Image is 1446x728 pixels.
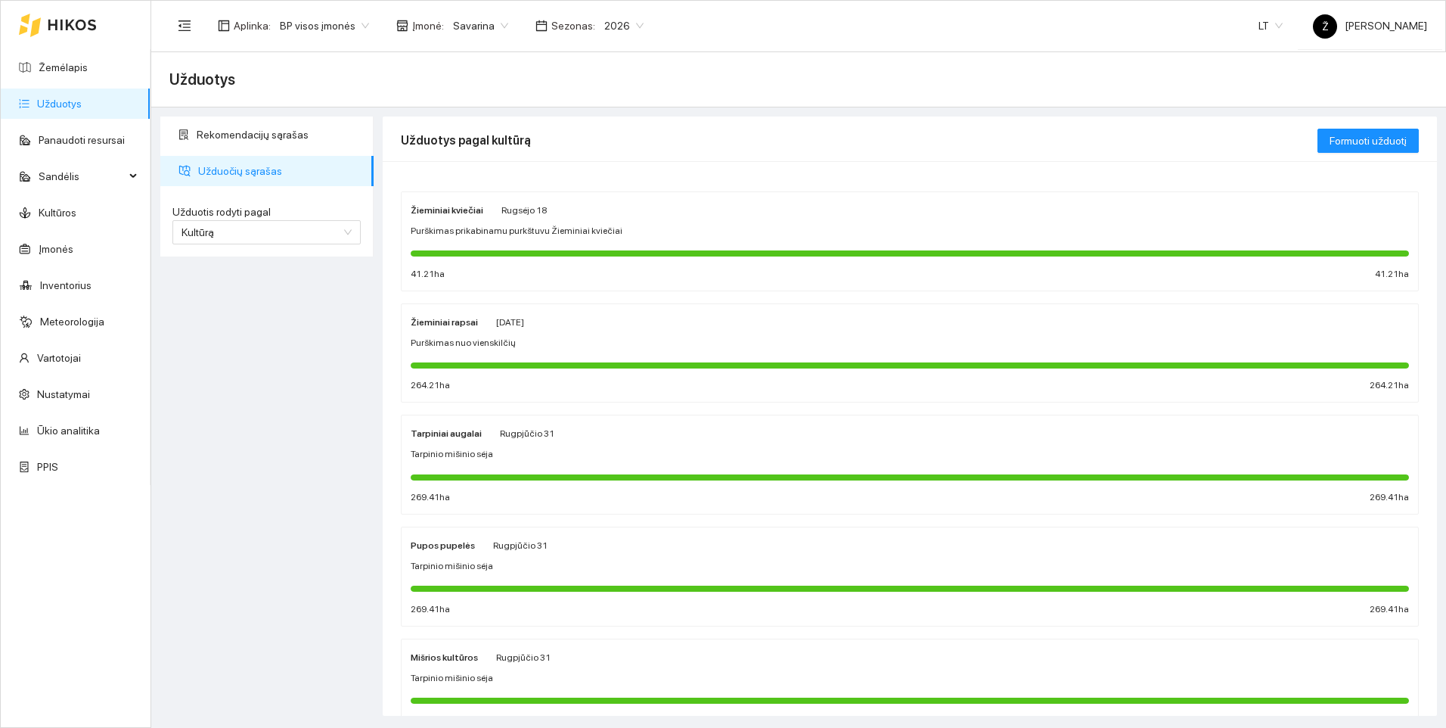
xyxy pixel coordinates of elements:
strong: Tarpiniai augalai [411,428,482,439]
span: 269.41 ha [1370,602,1409,617]
span: Sandėlis [39,161,125,191]
span: 264.21 ha [1370,378,1409,393]
a: Panaudoti resursai [39,134,125,146]
span: layout [218,20,230,32]
div: Užduotys pagal kultūrą [401,119,1317,162]
span: BP visos įmonės [280,14,369,37]
strong: Žieminiai rapsai [411,317,478,328]
span: Užduotys [169,67,235,92]
strong: Pupos pupelės [411,540,475,551]
span: 2026 [604,14,644,37]
a: Žieminiai kviečiaiRugsėjo 18Purškimas prikabinamu purkštuvu Žieminiai kviečiai41.21ha41.21ha [401,191,1419,291]
a: Meteorologija [40,316,104,328]
a: Užduotys [37,98,82,110]
a: Inventorius [40,279,92,291]
span: shop [396,20,408,32]
a: Pupos pupelėsRugpjūčio 31Tarpinio mišinio sėja269.41ha269.41ha [401,527,1419,627]
span: Įmonė : [412,17,444,34]
span: Aplinka : [234,17,271,34]
a: Žemėlapis [39,61,88,73]
span: Ž [1322,14,1329,39]
span: Savarina [453,14,508,37]
a: Tarpiniai augalaiRugpjūčio 31Tarpinio mišinio sėja269.41ha269.41ha [401,415,1419,515]
strong: Mišrios kultūros [411,652,478,663]
strong: Žieminiai kviečiai [411,205,483,216]
label: Užduotis rodyti pagal [172,204,361,220]
span: solution [178,129,189,140]
span: 269.41 ha [1370,490,1409,505]
a: Nustatymai [37,388,90,400]
button: Formuoti užduotį [1317,129,1419,153]
span: Rugpjūčio 31 [496,652,551,663]
span: Tarpinio mišinio sėja [411,559,493,574]
span: Purškimas prikabinamu purkštuvu Žieminiai kviečiai [411,224,622,238]
a: PPIS [37,461,58,473]
a: Žieminiai rapsai[DATE]Purškimas nuo vienskilčių264.21ha264.21ha [401,303,1419,403]
a: Vartotojai [37,352,81,364]
a: Ūkio analitika [37,425,100,437]
span: 269.41 ha [411,490,450,505]
a: Įmonės [39,243,73,255]
span: menu-fold [178,19,191,33]
span: LT [1258,14,1283,37]
span: 41.21 ha [1375,267,1409,282]
span: 269.41 ha [411,602,450,617]
span: Rekomendacijų sąrašas [197,120,361,150]
span: Sezonas : [551,17,595,34]
span: Rugsėjo 18 [501,205,547,216]
span: 264.21 ha [411,378,450,393]
span: Rugpjūčio 31 [500,428,554,439]
span: calendar [535,20,548,32]
a: Kultūros [39,207,76,219]
span: Tarpinio mišinio sėja [411,447,493,462]
span: 41.21 ha [411,267,445,282]
span: Tarpinio mišinio sėja [411,671,493,686]
span: Rugpjūčio 31 [493,540,548,551]
span: Formuoti užduotį [1330,132,1407,149]
button: menu-fold [169,11,200,41]
span: Užduočių sąrašas [198,156,361,186]
span: [DATE] [496,317,524,328]
span: Kultūrą [182,226,214,238]
span: Purškimas nuo vienskilčių [411,336,516,350]
span: [PERSON_NAME] [1313,20,1427,32]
